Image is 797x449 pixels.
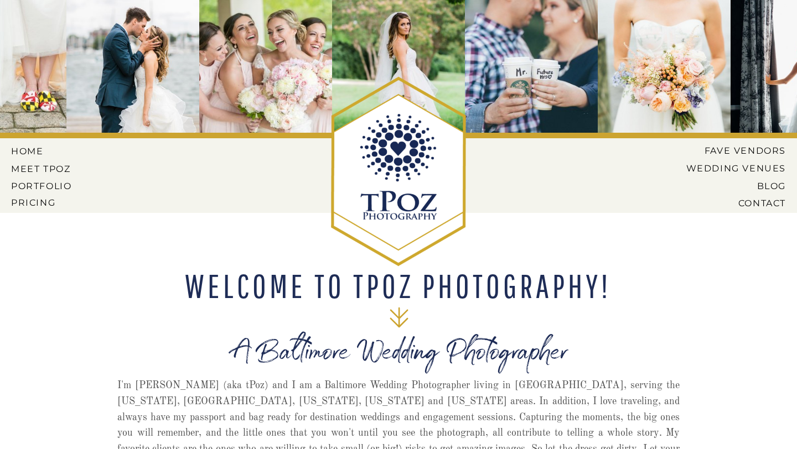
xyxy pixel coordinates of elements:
a: Pricing [11,197,74,207]
h2: WELCOME TO tPoz Photography! [178,269,618,302]
a: Fave Vendors [695,145,786,155]
a: BLOG [677,181,786,191]
a: PORTFOLIO [11,181,74,191]
h1: A Baltimore Wedding Photographer [148,344,649,381]
a: CONTACT [699,198,786,208]
a: Wedding Venues [669,163,786,173]
a: MEET tPoz [11,164,71,174]
a: HOME [11,146,61,156]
